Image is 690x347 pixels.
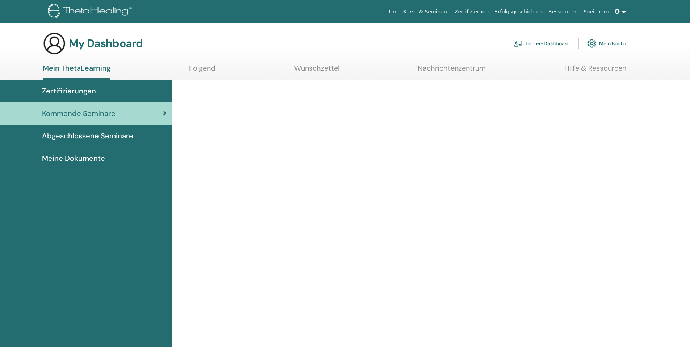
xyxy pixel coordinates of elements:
[401,5,452,18] a: Kurse & Seminare
[581,5,612,18] a: Speichern
[514,35,570,51] a: Lehrer-Dashboard
[514,40,523,47] img: chalkboard-teacher.svg
[43,32,66,55] img: generic-user-icon.jpg
[69,37,143,50] h3: My Dashboard
[452,5,492,18] a: Zertifizierung
[492,5,545,18] a: Erfolgsgeschichten
[42,130,133,141] span: Abgeschlossene Seminare
[42,85,96,96] span: Zertifizierungen
[386,5,401,18] a: Um
[587,35,626,51] a: Mein Konto
[42,153,105,164] span: Meine Dokumente
[189,64,216,78] a: Folgend
[545,5,580,18] a: Ressourcen
[564,64,626,78] a: Hilfe & Ressourcen
[48,4,134,20] img: logo.png
[43,64,110,80] a: Mein ThetaLearning
[42,108,116,119] span: Kommende Seminare
[587,37,596,50] img: cog.svg
[294,64,339,78] a: Wunschzettel
[418,64,486,78] a: Nachrichtenzentrum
